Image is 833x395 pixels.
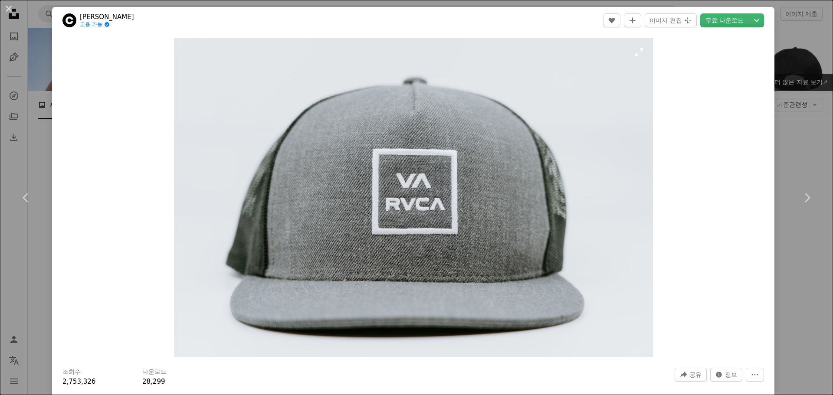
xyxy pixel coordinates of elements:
a: [PERSON_NAME] [80,13,134,21]
button: 이미지 편집 [645,13,696,27]
img: Claudio Schwarz의 프로필로 이동 [62,13,76,27]
img: 그레이 RVCA 핏 캡 [174,38,653,357]
a: 다음 [781,156,833,239]
button: 이 이미지 관련 통계 [710,368,742,382]
span: 공유 [689,368,702,381]
span: 정보 [725,368,737,381]
button: 이 이미지 공유 [675,368,707,382]
button: 이 이미지 확대 [174,38,653,357]
button: 좋아요 [603,13,620,27]
span: 28,299 [142,378,165,385]
a: 무료 다운로드 [700,13,749,27]
span: 2,753,326 [62,378,95,385]
button: 컬렉션에 추가 [624,13,641,27]
button: 다운로드 크기 선택 [749,13,764,27]
a: 고용 가능 [80,21,134,28]
button: 더 많은 작업 [746,368,764,382]
h3: 다운로드 [142,368,167,376]
h3: 조회수 [62,368,81,376]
